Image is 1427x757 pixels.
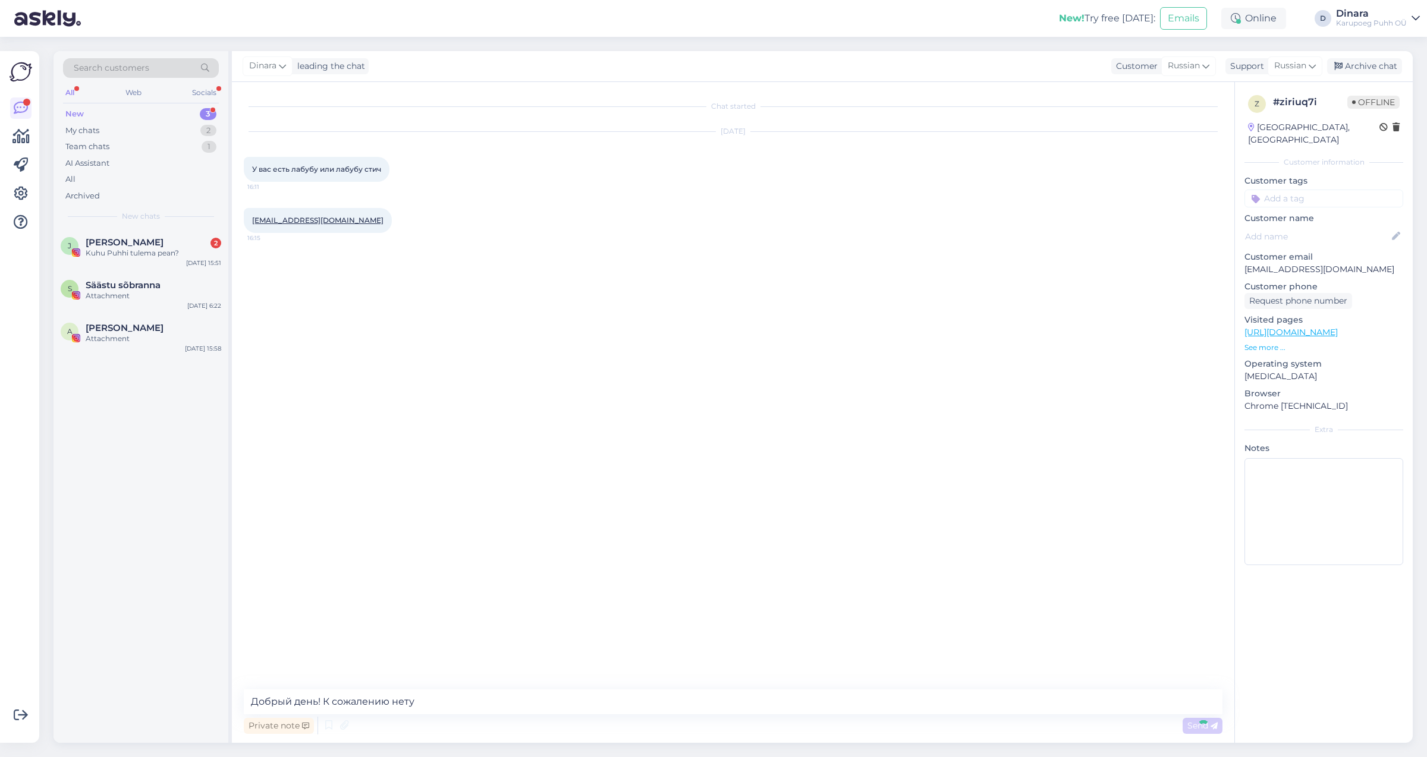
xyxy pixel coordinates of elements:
div: D [1315,10,1331,27]
div: Customer [1111,60,1158,72]
span: Russian [1274,59,1306,72]
div: Customer information [1244,157,1403,168]
a: [URL][DOMAIN_NAME] [1244,327,1338,338]
img: Askly Logo [10,61,32,83]
div: Try free [DATE]: [1059,11,1155,26]
p: Chrome [TECHNICAL_ID] [1244,400,1403,412]
span: У вас есть лабубу или лабубу стич [252,165,381,174]
div: 2 [200,125,216,137]
span: Russian [1168,59,1200,72]
p: Customer phone [1244,280,1403,293]
div: Dinara [1336,9,1407,18]
div: [DATE] [244,126,1222,137]
span: Jane Merela [86,237,164,248]
p: [MEDICAL_DATA] [1244,370,1403,383]
p: [EMAIL_ADDRESS][DOMAIN_NAME] [1244,263,1403,276]
div: All [65,174,76,185]
p: Notes [1244,442,1403,455]
div: AI Assistant [65,157,109,169]
div: 1 [202,141,216,153]
div: [DATE] 6:22 [187,301,221,310]
b: New! [1059,12,1085,24]
input: Add name [1245,230,1390,243]
p: Browser [1244,387,1403,400]
div: Archive chat [1327,58,1402,74]
div: Karupoeg Puhh OÜ [1336,18,1407,28]
p: See more ... [1244,342,1403,353]
p: Customer tags [1244,175,1403,187]
div: Kuhu Puhhi tulema pean? [86,248,221,258]
div: Online [1221,8,1286,29]
div: Attachment [86,333,221,344]
a: [EMAIL_ADDRESS][DOMAIN_NAME] [252,216,384,225]
div: leading the chat [293,60,365,72]
span: Offline [1347,96,1400,109]
a: DinaraKarupoeg Puhh OÜ [1336,9,1420,28]
div: My chats [65,125,99,137]
div: All [63,85,77,100]
div: Web [123,85,144,100]
div: Attachment [86,291,221,301]
span: Dinara [249,59,276,72]
div: [DATE] 15:51 [186,258,221,267]
div: Extra [1244,424,1403,435]
p: Customer email [1244,251,1403,263]
span: Search customers [74,62,149,74]
span: New chats [122,211,160,222]
div: Request phone number [1244,293,1352,309]
span: A [67,327,73,336]
span: 16:15 [247,234,292,242]
div: Archived [65,190,100,202]
div: [GEOGRAPHIC_DATA], [GEOGRAPHIC_DATA] [1248,121,1379,146]
div: Team chats [65,141,109,153]
span: Säästu sõbranna [86,280,161,291]
input: Add a tag [1244,190,1403,207]
span: S [68,284,72,293]
p: Operating system [1244,358,1403,370]
div: [DATE] 15:58 [185,344,221,353]
button: Emails [1160,7,1207,30]
p: Customer name [1244,212,1403,225]
span: J [68,241,71,250]
div: # ziriuq7i [1273,95,1347,109]
div: 2 [210,238,221,248]
span: z [1255,99,1259,108]
div: Support [1225,60,1264,72]
div: Chat started [244,101,1222,112]
div: Socials [190,85,219,100]
span: 16:11 [247,182,292,191]
div: New [65,108,84,120]
span: Anna-Liisa Peetmaa [86,323,164,333]
div: 3 [200,108,216,120]
p: Visited pages [1244,314,1403,326]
